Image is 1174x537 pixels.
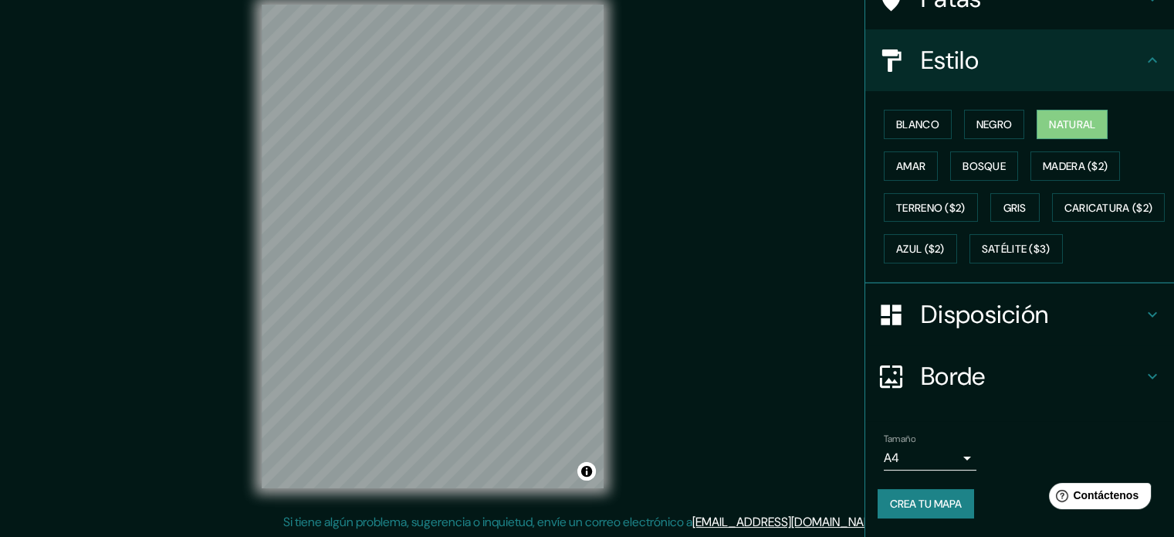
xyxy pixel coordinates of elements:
[1003,201,1027,215] font: Gris
[1052,193,1166,223] button: Caricatura ($2)
[969,234,1063,263] button: Satélite ($3)
[1037,110,1108,139] button: Natural
[1064,201,1153,215] font: Caricatura ($2)
[950,151,1018,181] button: Bosque
[976,117,1013,131] font: Negro
[865,345,1174,407] div: Borde
[1049,117,1095,131] font: Natural
[577,462,596,481] button: Activar o desactivar atribución
[890,497,962,511] font: Crea tu mapa
[990,193,1040,223] button: Gris
[896,117,939,131] font: Blanco
[963,159,1006,173] font: Bosque
[884,446,976,471] div: A4
[982,243,1051,257] font: Satélite ($3)
[921,298,1048,331] font: Disposición
[262,5,604,488] canvas: Mapa
[1030,151,1120,181] button: Madera ($2)
[1037,477,1157,520] iframe: Lanzador de widgets de ayuda
[921,44,979,76] font: Estilo
[896,243,945,257] font: Azul ($2)
[896,159,925,173] font: Amar
[896,201,966,215] font: Terreno ($2)
[692,514,883,530] a: [EMAIL_ADDRESS][DOMAIN_NAME]
[865,284,1174,345] div: Disposición
[884,193,978,223] button: Terreno ($2)
[884,151,938,181] button: Amar
[283,514,692,530] font: Si tiene algún problema, sugerencia o inquietud, envíe un correo electrónico a
[884,450,899,466] font: A4
[878,489,974,518] button: Crea tu mapa
[1043,159,1108,173] font: Madera ($2)
[884,110,952,139] button: Blanco
[865,29,1174,91] div: Estilo
[884,433,915,445] font: Tamaño
[921,360,986,393] font: Borde
[964,110,1025,139] button: Negro
[884,234,957,263] button: Azul ($2)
